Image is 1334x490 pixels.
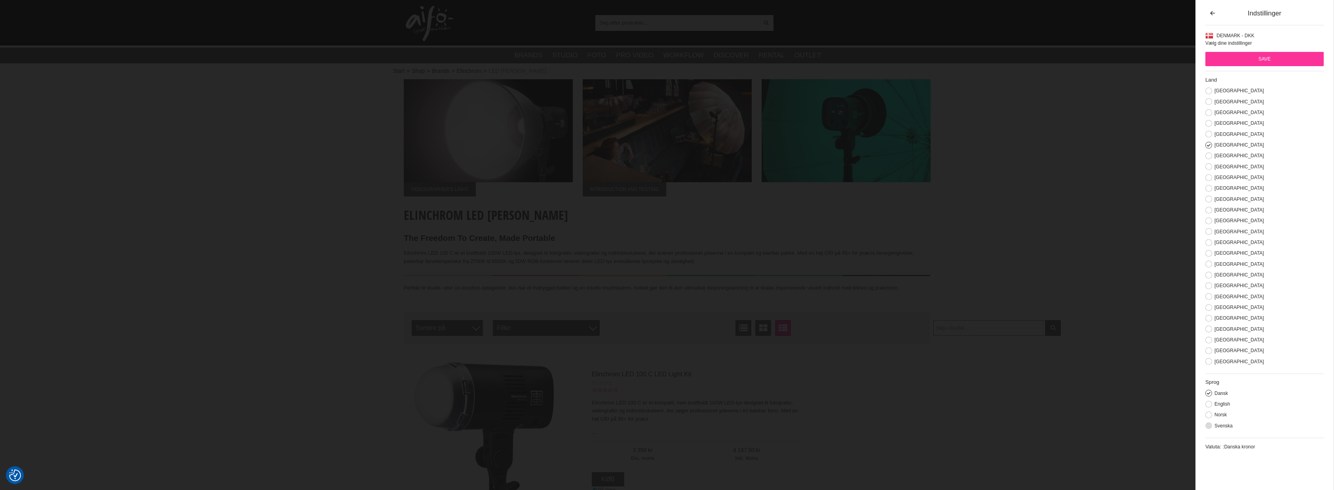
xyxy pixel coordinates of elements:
[1212,218,1264,223] label: [GEOGRAPHIC_DATA]
[514,50,542,61] a: Brands
[1212,283,1264,288] label: [GEOGRAPHIC_DATA]
[1212,326,1264,332] label: [GEOGRAPHIC_DATA]
[1216,33,1254,38] span: Denmark - DKK
[1212,359,1264,364] label: [GEOGRAPHIC_DATA]
[1212,315,1264,321] label: [GEOGRAPHIC_DATA]
[1212,132,1264,137] label: [GEOGRAPHIC_DATA]
[583,79,752,196] a: Annonce:007 ban-elin-led100c-001.jpgINTRODUCTION AND TESTING
[452,67,455,75] span: >
[616,50,653,61] a: Pro Video
[1205,379,1324,386] h2: Sprog
[404,182,476,196] span: VIDEOGRAPHER'S LIGHT
[404,206,930,224] h1: Elinchrom LED [PERSON_NAME]
[592,387,617,394] div: Kundebedømmelse: 0
[1212,110,1264,115] label: [GEOGRAPHIC_DATA]
[694,446,800,455] span: 4 187.50
[735,320,751,336] a: Vis liste
[694,455,800,462] span: Inkl. Moms
[9,469,21,481] img: Revisit consent button
[1205,40,1252,46] span: Vælg dine indstillinger
[587,50,606,61] a: Foto
[583,182,666,196] span: INTRODUCTION AND TESTING
[483,67,486,75] span: >
[595,17,759,29] input: Søg efter produkter...
[592,399,800,423] p: Elinchrom LED 100 C er et kompakt, men kraftfuldt 100W LED-lys designet til fotografer, videograf...
[1212,348,1264,353] label: [GEOGRAPHIC_DATA]
[1205,76,1324,84] h2: Land
[1212,423,1233,429] label: Svenska
[1212,272,1264,278] label: [GEOGRAPHIC_DATA]
[663,50,704,61] a: Workflow
[412,67,425,75] a: Shop
[412,320,483,336] span: Sortere på
[406,6,453,42] img: logo.png
[1212,229,1264,235] label: [GEOGRAPHIC_DATA]
[1224,444,1255,450] span: Danska kronor
[1212,337,1264,343] label: [GEOGRAPHIC_DATA]
[1212,412,1227,418] label: Norsk
[775,320,791,336] a: Udvid liste
[1212,88,1264,93] label: [GEOGRAPHIC_DATA]
[432,67,449,75] a: Brands
[404,79,573,182] img: Annonce:008 ban-elin-led100c-004.jpg
[592,371,692,378] a: Elinchrom LED 100 C LED Light Kit
[427,67,430,75] span: >
[1212,305,1264,310] label: [GEOGRAPHIC_DATA]
[1212,391,1228,396] label: Dansk
[1212,240,1264,245] label: [GEOGRAPHIC_DATA]
[762,79,931,182] img: Annonce:009 ban-elin-led100c-007.jpg
[1212,250,1264,256] label: [GEOGRAPHIC_DATA]
[552,50,578,61] a: Studio
[1205,444,1224,450] label: Valuta: :
[794,50,821,61] a: Outlet
[592,455,694,462] span: Eks. moms
[592,380,612,386] span: EL-20201
[1212,120,1264,126] label: [GEOGRAPHIC_DATA]
[488,67,546,75] span: LED [PERSON_NAME]
[758,50,785,61] a: Rental
[1212,142,1264,148] label: [GEOGRAPHIC_DATA]
[393,67,405,75] a: Start
[407,67,410,75] span: >
[1212,164,1264,170] label: [GEOGRAPHIC_DATA]
[592,446,694,455] span: 3 350
[1212,207,1264,213] label: [GEOGRAPHIC_DATA]
[592,472,624,486] a: Køb
[404,275,930,276] img: Elinchrom LED 100 C - The Freedom to Create, Made Portable
[1205,52,1324,66] input: Save
[493,320,600,336] div: Filter
[933,320,1061,336] input: Søg i resultat ...
[755,320,771,336] a: Vinduevisning
[1205,32,1213,40] img: DK
[592,429,597,435] a: …
[1212,294,1264,299] label: [GEOGRAPHIC_DATA]
[1212,185,1264,191] label: [GEOGRAPHIC_DATA]
[714,50,749,61] a: Discover
[404,79,573,196] a: Annonce:008 ban-elin-led100c-004.jpgVIDEOGRAPHER'S LIGHT
[9,468,21,482] button: Samtykkepræferencer
[404,249,930,266] p: Elinchrom LED 100 C er et kraftfuldt 100W LED-lys, designet til fotografer, videografer og indhol...
[457,67,481,75] a: Elinchrom
[404,284,930,292] p: Perfekt til studie- eller on-location-optagelser, den har et indbygget batteri og en intuitiv tou...
[1210,8,1319,18] div: Indstillinger
[1212,175,1264,180] label: [GEOGRAPHIC_DATA]
[1045,320,1061,336] a: Filtrer
[1212,99,1264,105] label: [GEOGRAPHIC_DATA]
[1212,153,1264,158] label: [GEOGRAPHIC_DATA]
[1212,401,1230,407] label: English
[404,233,930,244] h2: The Freedom To Create, Made Portable
[1212,196,1264,202] label: [GEOGRAPHIC_DATA]
[1212,261,1264,267] label: [GEOGRAPHIC_DATA]
[583,79,752,182] img: Annonce:007 ban-elin-led100c-001.jpg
